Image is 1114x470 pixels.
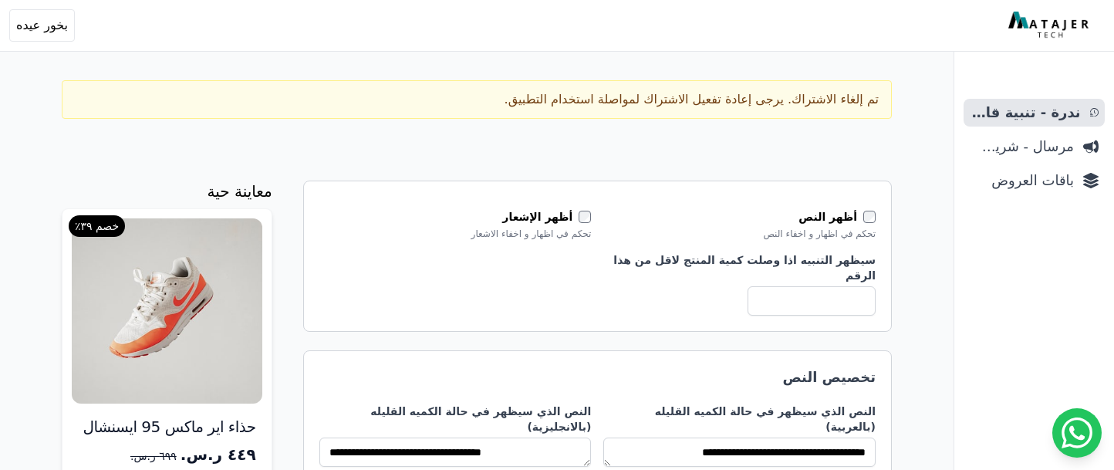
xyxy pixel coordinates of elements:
label: النص الذي سيظهر في حالة الكميه القليله (بالعربية) [603,404,876,434]
div: تحكم في اظهار و اخفاء الاشعار [319,228,592,240]
span: خصم ٣٩٪ [69,215,125,237]
button: بخور عيده [9,9,75,42]
span: ندرة - تنبية قارب علي النفاذ [970,102,1081,123]
label: أظهر الإشعار [502,209,579,225]
h5: حذاء اير ماكس 95 ايسنشال [78,416,256,438]
label: النص الذي سيظهر في حالة الكميه القليله (بالانجليزية) [319,404,592,434]
h2: تخصيص النص [319,367,876,388]
span: ٤٤٩ ر.س. [181,445,256,464]
span: بخور عيده [16,16,68,35]
img: product image [72,218,262,404]
span: باقات العروض [970,170,1074,191]
div: تم إلغاء الاشتراك. يرجى إعادة تفعيل الاشتراك لمواصلة استخدام التطبيق. [62,80,892,119]
span: ٦٩٩ ر.س. [130,450,177,462]
h4: معاينة حية [207,181,272,202]
div: تحكم في اظهار و اخفاء النص [603,228,876,240]
label: أظهر النص [798,209,863,225]
span: مرسال - شريط دعاية [970,136,1074,157]
label: سيظهر التنبيه اذا وصلت كمية المنتج لاقل من هذا الرقم [603,252,876,283]
img: MatajerTech Logo [1008,12,1092,39]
